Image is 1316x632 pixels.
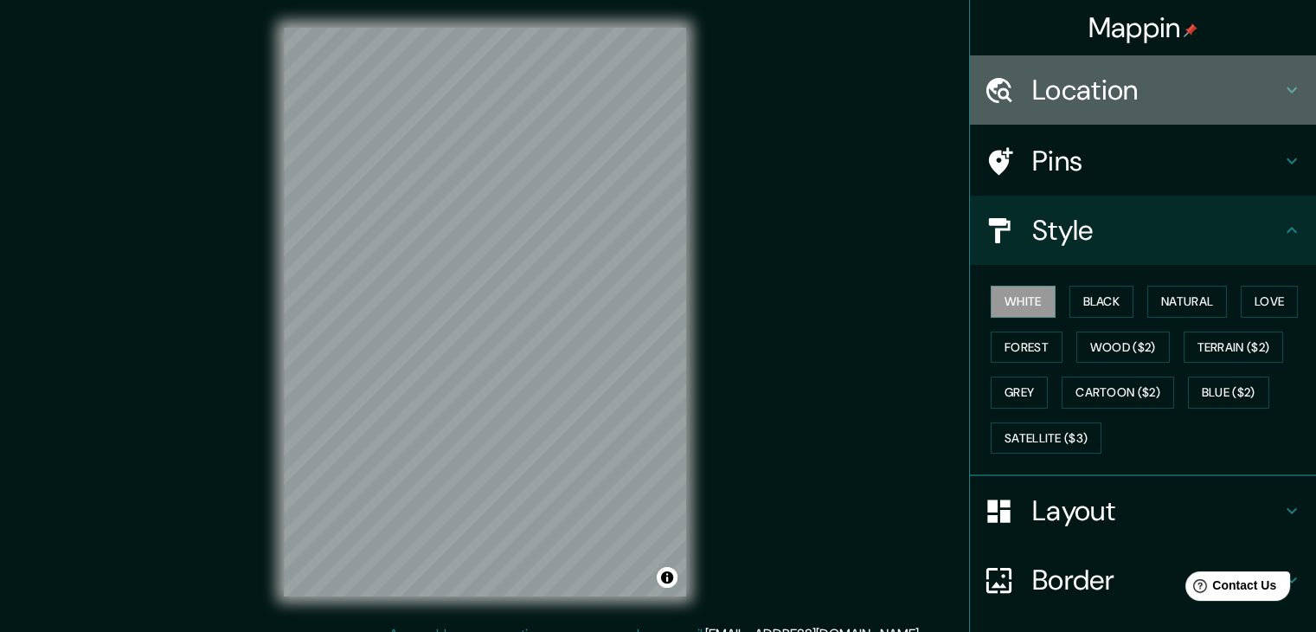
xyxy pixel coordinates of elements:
[1069,286,1134,318] button: Black
[657,567,677,588] button: Toggle attribution
[284,28,686,597] canvas: Map
[970,126,1316,196] div: Pins
[1062,377,1174,409] button: Cartoon ($2)
[1032,563,1281,597] h4: Border
[1188,377,1269,409] button: Blue ($2)
[970,476,1316,545] div: Layout
[991,377,1048,409] button: Grey
[991,286,1056,318] button: White
[991,422,1101,455] button: Satellite ($3)
[1076,332,1170,364] button: Wood ($2)
[1147,286,1227,318] button: Natural
[1184,332,1284,364] button: Terrain ($2)
[1032,493,1281,528] h4: Layout
[1032,213,1281,248] h4: Style
[970,55,1316,125] div: Location
[991,332,1062,364] button: Forest
[1162,564,1297,613] iframe: Help widget launcher
[1032,144,1281,178] h4: Pins
[970,196,1316,265] div: Style
[1088,10,1198,45] h4: Mappin
[1241,286,1298,318] button: Love
[1184,23,1197,37] img: pin-icon.png
[1032,73,1281,107] h4: Location
[970,545,1316,615] div: Border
